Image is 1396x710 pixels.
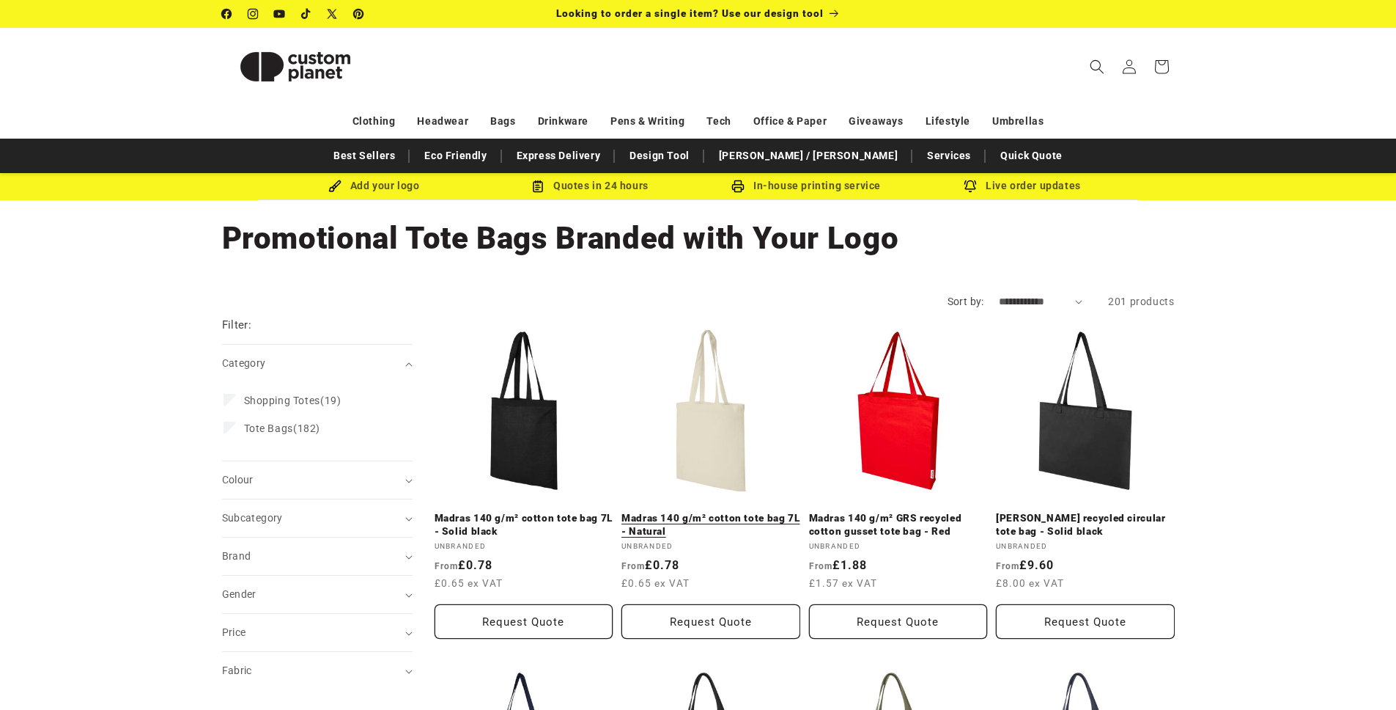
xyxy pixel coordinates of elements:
a: Lifestyle [926,109,970,134]
img: Order updates [964,180,977,193]
h1: Promotional Tote Bags Branded with Your Logo [222,219,1175,258]
a: Madras 140 g/m² GRS recycled cotton gusset tote bag - Red [809,512,988,538]
a: Giveaways [849,109,903,134]
img: Brush Icon [328,180,341,193]
a: Umbrellas [992,109,1044,134]
img: Custom Planet [222,34,369,100]
img: Order Updates Icon [531,180,544,193]
a: Eco Friendly [417,143,494,169]
span: Subcategory [222,512,283,524]
a: Madras 140 g/m² cotton tote bag 7L - Solid black [435,512,613,538]
span: Colour [222,474,254,486]
button: Request Quote [435,604,613,639]
a: Bags [490,109,515,134]
span: Category [222,357,266,369]
summary: Brand (0 selected) [222,538,413,575]
a: Quick Quote [993,143,1070,169]
summary: Gender (0 selected) [222,576,413,613]
span: Fabric [222,665,252,676]
summary: Search [1081,51,1113,83]
span: Gender [222,588,256,600]
div: Quotes in 24 hours [482,177,698,195]
a: Headwear [417,109,468,134]
label: Sort by: [948,296,984,307]
a: Madras 140 g/m² cotton tote bag 7L - Natural [621,512,800,538]
a: Design Tool [622,143,697,169]
a: Drinkware [538,109,588,134]
button: Request Quote [621,604,800,639]
h2: Filter: [222,317,252,334]
summary: Colour (0 selected) [222,461,413,499]
summary: Category (0 selected) [222,345,413,382]
img: In-house printing [731,180,745,193]
summary: Subcategory (0 selected) [222,499,413,537]
div: Live order updates [915,177,1131,195]
a: Pens & Writing [610,109,684,134]
a: Tech [706,109,731,134]
a: Custom Planet [216,28,374,105]
span: Shopping Totes [244,395,320,406]
span: Brand [222,550,251,562]
a: [PERSON_NAME] / [PERSON_NAME] [712,143,905,169]
div: Add your logo [266,177,482,195]
button: Request Quote [809,604,988,639]
summary: Fabric (0 selected) [222,652,413,689]
span: Price [222,626,246,638]
a: Office & Paper [753,109,827,134]
a: Services [920,143,978,169]
span: Looking to order a single item? Use our design tool [556,7,824,19]
a: Express Delivery [509,143,608,169]
summary: Price [222,614,413,651]
a: Clothing [352,109,396,134]
span: Tote Bags [244,422,293,434]
button: Request Quote [996,604,1175,639]
div: In-house printing service [698,177,915,195]
iframe: Chat Widget [1145,552,1396,710]
span: 201 products [1108,296,1174,307]
a: Best Sellers [326,143,402,169]
span: (182) [244,422,320,435]
a: [PERSON_NAME] recycled circular tote bag - Solid black [996,512,1175,538]
span: (19) [244,394,341,407]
